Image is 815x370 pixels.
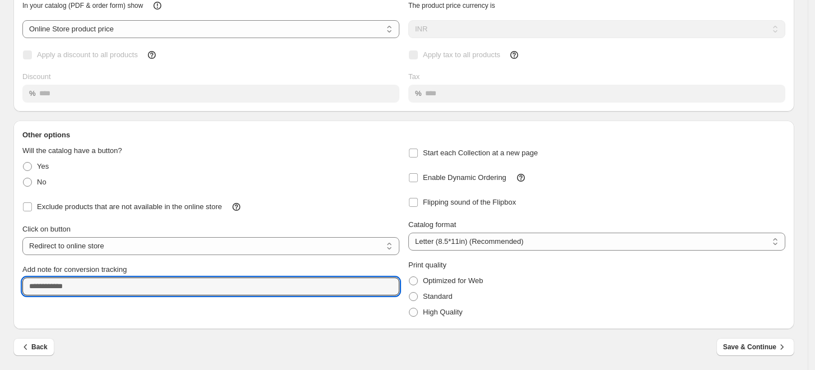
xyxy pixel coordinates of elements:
[423,308,463,316] span: High Quality
[408,72,420,81] span: Tax
[22,225,71,233] span: Click on button
[29,89,36,98] span: %
[37,178,46,186] span: No
[423,173,506,182] span: Enable Dynamic Ordering
[37,162,49,170] span: Yes
[408,261,446,269] span: Print quality
[37,202,222,211] span: Exclude products that are not available in the online store
[22,146,122,155] span: Will the catalog have a button?
[423,50,500,59] span: Apply tax to all products
[423,292,453,300] span: Standard
[415,89,422,98] span: %
[22,2,143,10] span: In your catalog (PDF & order form) show
[22,265,127,274] span: Add note for conversion tracking
[37,50,138,59] span: Apply a discount to all products
[13,338,54,356] button: Back
[423,198,516,206] span: Flipping sound of the Flipbox
[20,341,48,353] span: Back
[408,2,495,10] span: The product price currency is
[423,276,483,285] span: Optimized for Web
[716,338,794,356] button: Save & Continue
[22,72,51,81] span: Discount
[723,341,788,353] span: Save & Continue
[22,129,785,141] h2: Other options
[423,149,538,157] span: Start each Collection at a new page
[408,220,456,229] span: Catalog format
